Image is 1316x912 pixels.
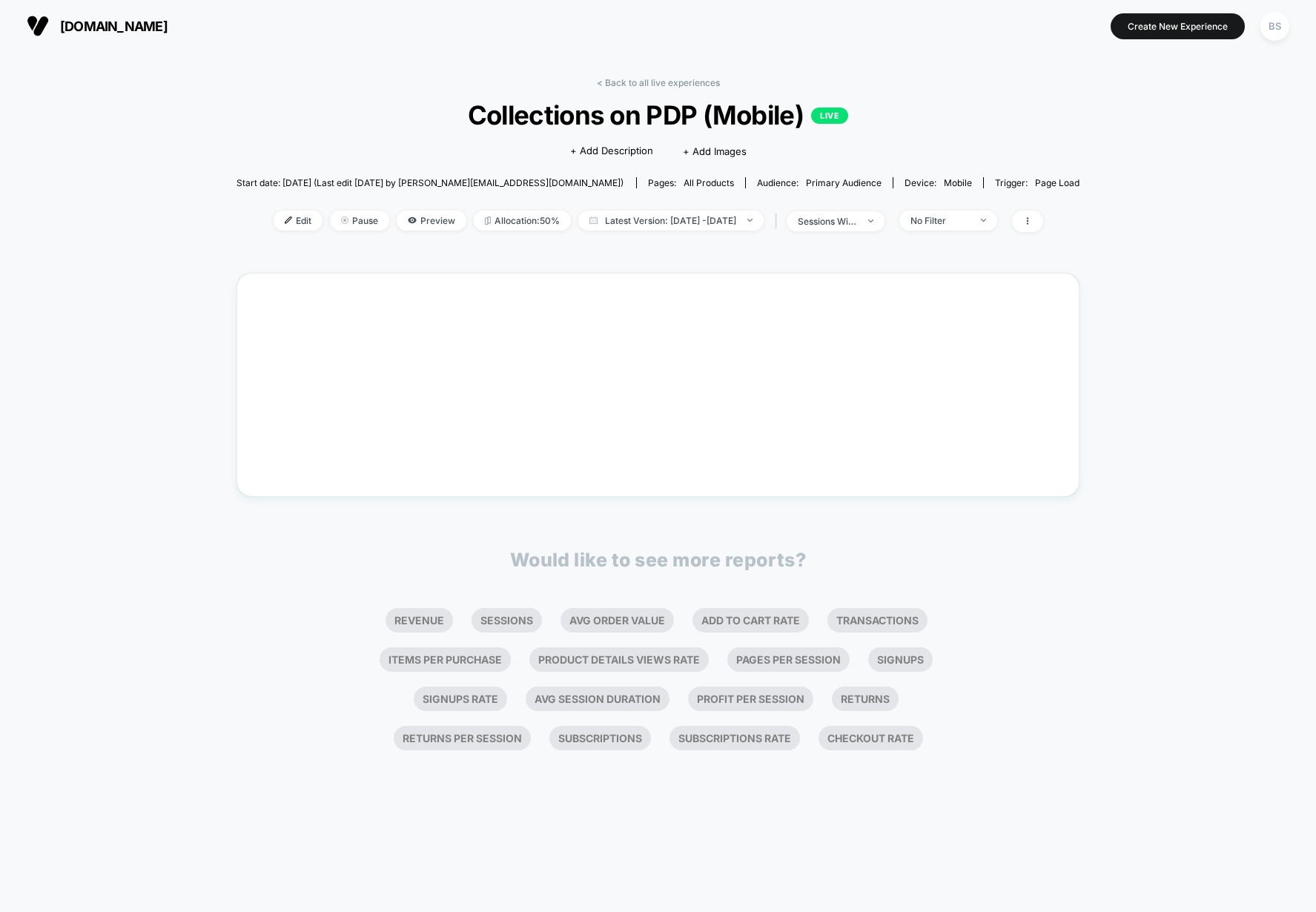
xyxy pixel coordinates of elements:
[944,177,972,188] span: mobile
[60,19,168,34] span: [DOMAIN_NAME]
[757,177,882,188] div: Audience:
[394,726,531,750] li: Returns Per Session
[578,211,764,231] span: Latest Version: [DATE] - [DATE]
[589,217,598,224] img: calendar
[386,608,453,632] li: Revenue
[472,608,542,632] li: Sessions
[771,211,787,232] span: |
[485,217,491,225] img: rebalance
[747,219,753,222] img: end
[526,687,669,711] li: Avg Session Duration
[868,219,873,222] img: end
[597,77,720,88] a: < Back to all live experiences
[549,726,651,750] li: Subscriptions
[397,211,466,231] span: Preview
[1035,177,1079,188] span: Page Load
[561,608,674,632] li: Avg Order Value
[341,217,348,224] img: end
[868,647,933,672] li: Signups
[832,687,899,711] li: Returns
[380,647,511,672] li: Items Per Purchase
[285,217,292,224] img: edit
[529,647,709,672] li: Product Details Views Rate
[1111,13,1245,39] button: Create New Experience
[688,687,813,711] li: Profit Per Session
[22,14,172,38] button: [DOMAIN_NAME]
[414,687,507,711] li: Signups Rate
[819,726,923,750] li: Checkout Rate
[570,144,653,159] span: + Add Description
[692,608,809,632] li: Add To Cart Rate
[827,608,928,632] li: Transactions
[274,211,323,231] span: Edit
[684,177,734,188] span: all products
[1256,11,1294,42] button: BS
[510,549,807,571] p: Would like to see more reports?
[648,177,734,188] div: Pages:
[981,219,986,222] img: end
[474,211,571,231] span: Allocation: 50%
[806,177,882,188] span: Primary Audience
[910,215,970,226] div: No Filter
[798,216,857,227] div: sessions with impression
[727,647,850,672] li: Pages Per Session
[811,108,848,124] p: LIVE
[279,99,1038,130] span: Collections on PDP (Mobile)
[237,177,624,188] span: Start date: [DATE] (Last edit [DATE] by [PERSON_NAME][EMAIL_ADDRESS][DOMAIN_NAME])
[669,726,800,750] li: Subscriptions Rate
[683,145,747,157] span: + Add Images
[893,177,983,188] span: Device:
[1260,12,1289,41] div: BS
[995,177,1079,188] div: Trigger:
[27,15,49,37] img: Visually logo
[330,211,389,231] span: Pause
